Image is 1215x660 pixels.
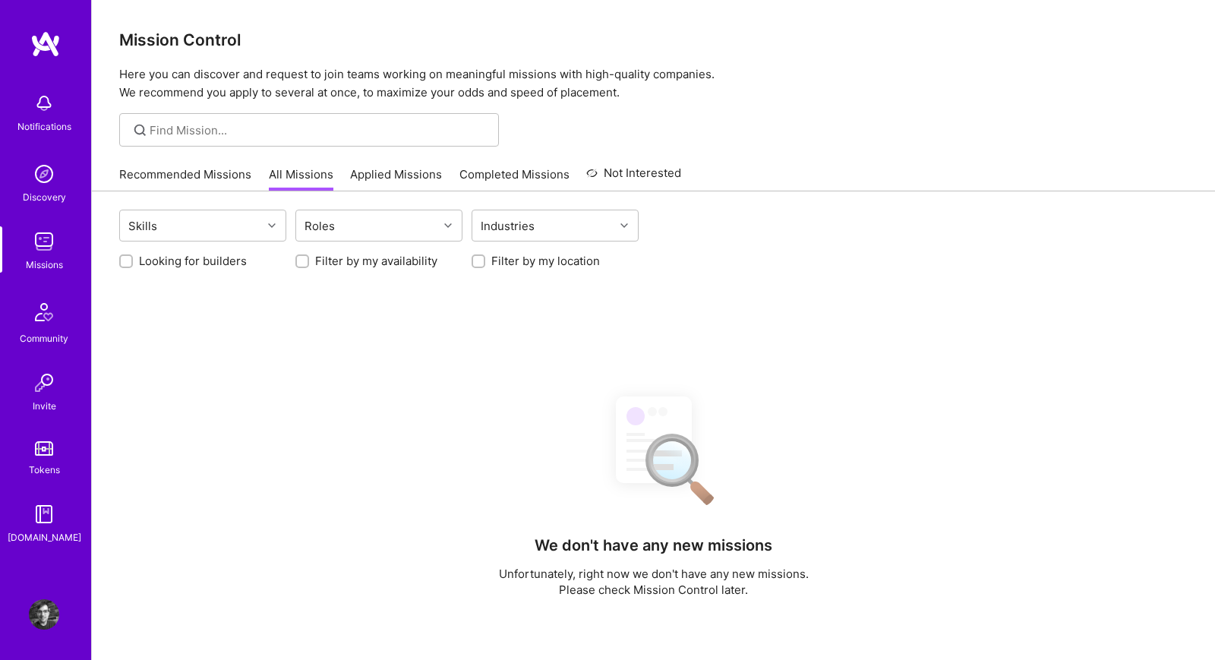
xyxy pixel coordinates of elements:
p: Unfortunately, right now we don't have any new missions. [499,566,809,582]
div: Notifications [17,118,71,134]
img: guide book [29,499,59,529]
i: icon SearchGrey [131,122,149,139]
a: Recommended Missions [119,166,251,191]
a: Applied Missions [350,166,442,191]
a: All Missions [269,166,333,191]
a: Completed Missions [459,166,570,191]
div: Missions [26,257,63,273]
img: Invite [29,368,59,398]
label: Filter by my availability [315,253,437,269]
img: teamwork [29,226,59,257]
img: tokens [35,441,53,456]
div: Skills [125,215,161,237]
div: Invite [33,398,56,414]
a: Not Interested [586,164,681,191]
p: Please check Mission Control later. [499,582,809,598]
label: Looking for builders [139,253,247,269]
div: Community [20,330,68,346]
img: discovery [29,159,59,189]
h3: Mission Control [119,30,1188,49]
i: icon Chevron [444,222,452,229]
div: Roles [301,215,339,237]
input: Find Mission... [150,122,488,138]
img: User Avatar [29,599,59,630]
a: User Avatar [25,599,63,630]
div: Industries [477,215,538,237]
p: Here you can discover and request to join teams working on meaningful missions with high-quality ... [119,65,1188,102]
img: logo [30,30,61,58]
h4: We don't have any new missions [535,536,772,554]
i: icon Chevron [268,222,276,229]
img: No Results [589,383,718,516]
div: Tokens [29,462,60,478]
div: [DOMAIN_NAME] [8,529,81,545]
img: Community [26,294,62,330]
div: Discovery [23,189,66,205]
i: icon Chevron [620,222,628,229]
img: bell [29,88,59,118]
label: Filter by my location [491,253,600,269]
